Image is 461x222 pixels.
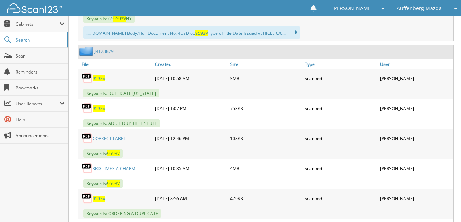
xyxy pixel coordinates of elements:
[378,101,453,116] div: [PERSON_NAME]
[16,37,64,43] span: Search
[378,161,453,176] div: [PERSON_NAME]
[228,59,303,69] a: Size
[228,161,303,176] div: 4MB
[303,161,378,176] div: scanned
[16,133,65,139] span: Announcements
[78,59,153,69] a: File
[83,179,123,188] span: Keywords:
[82,73,93,84] img: PDF.png
[83,149,123,158] span: Keywords:
[303,59,378,69] a: Type
[378,131,453,146] div: [PERSON_NAME]
[153,161,228,176] div: [DATE] 10:35 AM
[16,69,65,75] span: Reminders
[82,103,93,114] img: PDF.png
[107,150,120,156] span: 9593V
[16,53,65,59] span: Scan
[153,191,228,206] div: [DATE] 8:56 AM
[83,119,160,127] span: Keywords: ADD'L DUP TITLE STUFF
[83,209,161,218] span: Keywords: ORDERING A DUPLICATE
[16,117,65,123] span: Help
[93,75,105,81] a: 9593V
[82,133,93,144] img: PDF.png
[303,191,378,206] div: scanned
[378,59,453,69] a: User
[93,166,135,172] a: 3RD TIMES A CHARM
[228,101,303,116] div: 753KB
[303,131,378,146] div: scanned
[303,71,378,85] div: scanned
[332,6,373,11] span: [PERSON_NAME]
[16,21,60,27] span: Cabinets
[93,196,105,202] a: 9593V
[228,131,303,146] div: 108KB
[93,105,105,112] a: 9593V
[195,30,208,36] span: 9593V
[107,180,120,187] span: 9593V
[153,71,228,85] div: [DATE] 10:58 AM
[79,47,95,56] img: folder2.png
[397,6,442,11] span: Auffenberg Mazda
[83,14,135,23] span: Keywords: 66 NY
[83,89,159,97] span: Keywords: DUPLICATE [US_STATE]
[82,163,93,174] img: PDF.png
[153,101,228,116] div: [DATE] 1:07 PM
[16,85,65,91] span: Bookmarks
[93,135,126,142] a: CORRECT LABEL
[228,71,303,85] div: 3MB
[82,193,93,204] img: PDF.png
[95,48,114,54] a: J4123879
[153,131,228,146] div: [DATE] 12:46 PM
[153,59,228,69] a: Created
[16,101,60,107] span: User Reports
[83,26,300,39] div: ....[DOMAIN_NAME] Body/Hull Document No. 4DsD 66 Type ofTitle Date Issued VEHICLE 6/0...
[228,191,303,206] div: 479KB
[425,187,461,222] iframe: Chat Widget
[378,71,453,85] div: [PERSON_NAME]
[378,191,453,206] div: [PERSON_NAME]
[113,16,126,22] span: 9593V
[303,101,378,116] div: scanned
[7,3,62,13] img: scan123-logo-white.svg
